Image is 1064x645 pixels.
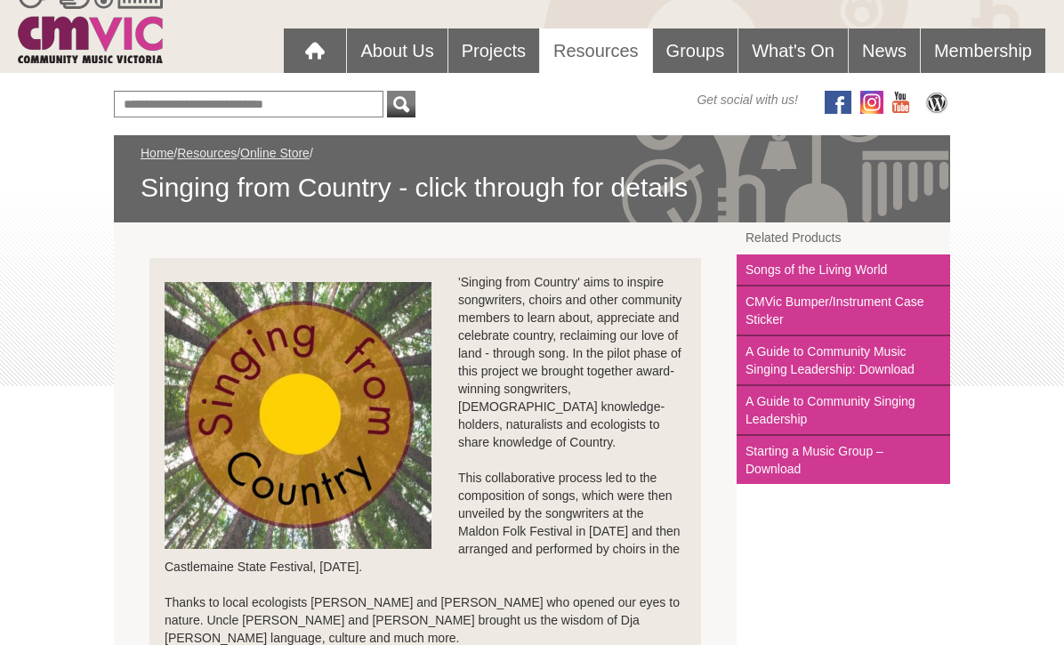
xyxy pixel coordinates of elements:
div: 'Singing from Country' aims to inspire songwriters, choirs and other community members to learn a... [165,273,686,451]
img: CMVic Blog [923,91,950,114]
img: SfC_Logo.jpg [165,282,431,549]
a: Membership [921,28,1045,73]
a: A Guide to Community Music Singing Leadership: Download [737,336,950,386]
img: icon-instagram.png [860,91,883,114]
a: A Guide to Community Singing Leadership [737,386,950,436]
a: Groups [653,28,738,73]
a: Related Products [737,222,950,254]
a: CMVic Bumper/Instrument Case Sticker [737,286,950,336]
a: Projects [448,28,539,73]
a: Starting a Music Group – Download [737,436,950,484]
a: Home [141,146,173,160]
a: Resources [177,146,237,160]
span: Singing from Country - click through for details [141,171,923,205]
div: / / / [141,144,923,205]
a: What's On [738,28,848,73]
a: News [849,28,920,73]
a: Songs of the Living World [737,254,950,286]
a: Resources [540,28,652,74]
span: Get social with us! [697,91,798,109]
a: Online Store [240,146,310,160]
a: About Us [347,28,447,73]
